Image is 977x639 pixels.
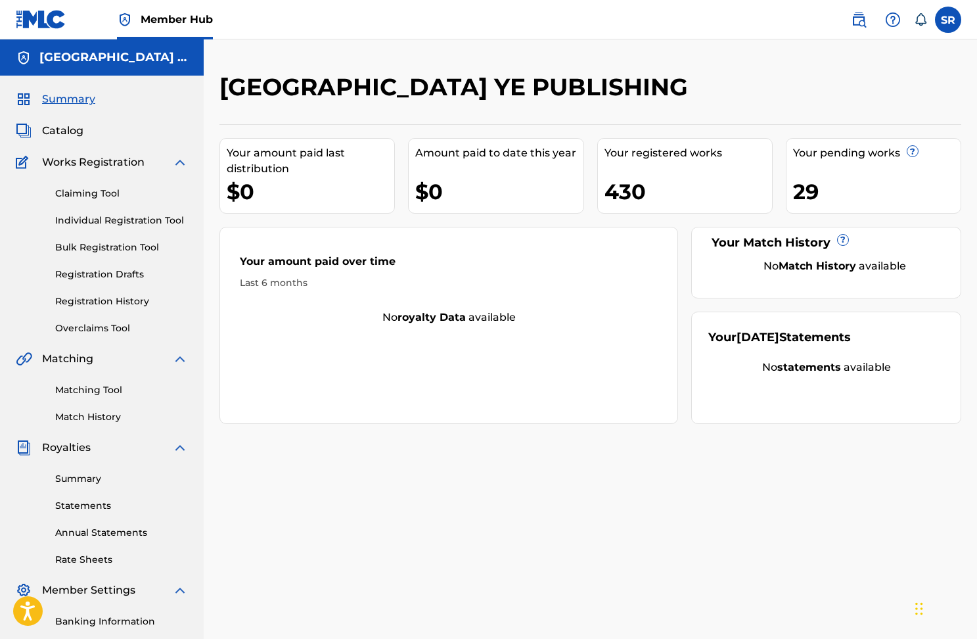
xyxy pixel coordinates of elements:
a: Individual Registration Tool [55,214,188,227]
div: No available [220,310,677,325]
img: Royalties [16,440,32,456]
a: Banking Information [55,615,188,628]
div: Last 6 months [240,276,658,290]
img: Works Registration [16,154,33,170]
span: Member Settings [42,582,135,598]
iframe: Chat Widget [911,576,977,639]
div: User Menu [935,7,961,33]
img: help [885,12,901,28]
img: Summary [16,91,32,107]
div: Help [880,7,906,33]
img: expand [172,582,188,598]
div: Notifications [914,13,927,26]
a: Registration Drafts [55,268,188,281]
a: Matching Tool [55,383,188,397]
div: Your pending works [793,145,961,161]
img: MLC Logo [16,10,66,29]
div: Your registered works [604,145,772,161]
div: Your amount paid over time [240,254,658,276]
h5: SYDNEY YE PUBLISHING [39,50,188,65]
div: No available [708,360,944,375]
div: No available [725,258,944,274]
img: search [851,12,867,28]
strong: statements [777,361,841,373]
div: $0 [227,177,394,206]
div: Your amount paid last distribution [227,145,394,177]
img: expand [172,154,188,170]
div: Drag [915,589,923,628]
div: Your Statements [708,329,851,346]
a: CatalogCatalog [16,123,83,139]
img: Matching [16,351,32,367]
a: Rate Sheets [55,553,188,567]
div: $0 [415,177,583,206]
a: Annual Statements [55,526,188,540]
span: ? [838,235,848,245]
div: Amount paid to date this year [415,145,583,161]
strong: Match History [779,260,856,272]
img: expand [172,440,188,456]
a: Claiming Tool [55,187,188,201]
span: Catalog [42,123,83,139]
a: SummarySummary [16,91,95,107]
img: Catalog [16,123,32,139]
a: Public Search [846,7,872,33]
span: Member Hub [141,12,213,27]
div: 430 [604,177,772,206]
img: Accounts [16,50,32,66]
a: Statements [55,499,188,513]
span: Royalties [42,440,91,456]
span: Works Registration [42,154,145,170]
img: expand [172,351,188,367]
a: Match History [55,410,188,424]
span: [DATE] [737,330,779,344]
img: Member Settings [16,582,32,598]
span: ? [907,146,918,156]
div: Your Match History [708,234,944,252]
span: Summary [42,91,95,107]
a: Overclaims Tool [55,321,188,335]
a: Bulk Registration Tool [55,241,188,254]
span: Matching [42,351,93,367]
div: 29 [793,177,961,206]
h2: [GEOGRAPHIC_DATA] YE PUBLISHING [219,72,694,102]
strong: royalty data [398,311,466,323]
a: Summary [55,472,188,486]
img: Top Rightsholder [117,12,133,28]
a: Registration History [55,295,188,308]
